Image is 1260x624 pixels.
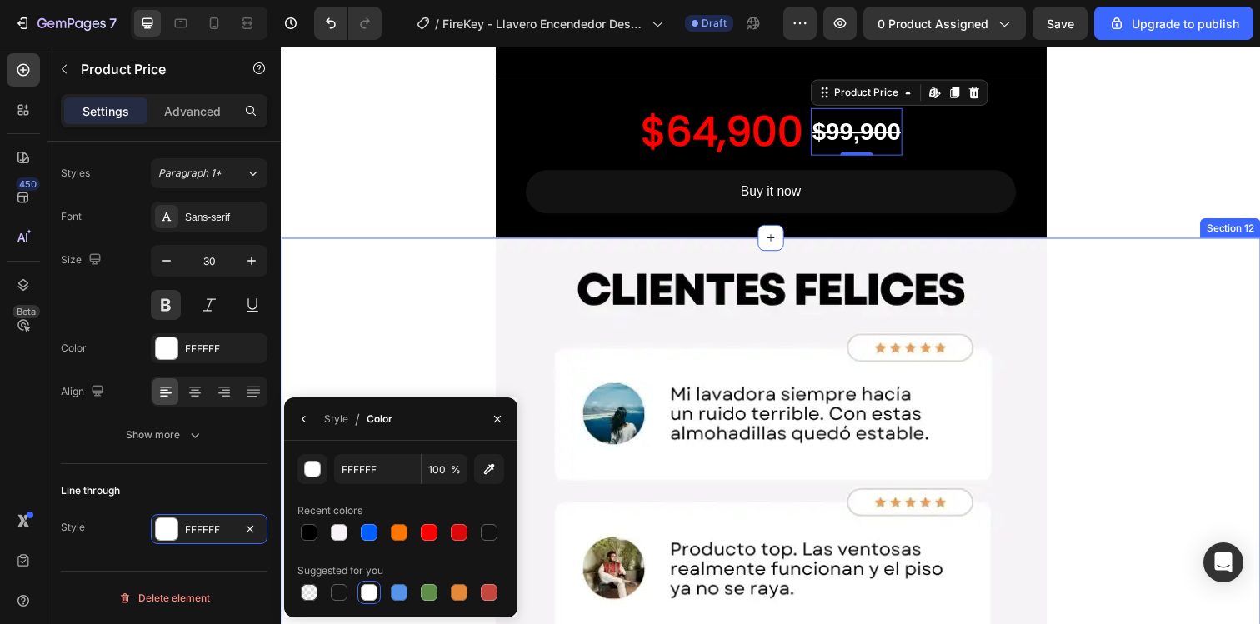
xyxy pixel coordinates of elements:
[702,16,727,31] span: Draft
[158,166,222,181] span: Paragraph 1*
[366,47,534,126] div: $64,900
[1094,7,1253,40] button: Upgrade to publish
[61,585,267,612] button: Delete element
[185,210,263,225] div: Sans-serif
[61,520,85,535] div: Style
[61,483,120,498] div: Line through
[61,249,105,272] div: Size
[314,7,382,40] div: Undo/Redo
[109,13,117,33] p: 7
[118,588,210,608] div: Delete element
[185,342,263,357] div: FFFFFF
[61,381,107,403] div: Align
[12,305,40,318] div: Beta
[7,7,124,40] button: 7
[82,102,129,120] p: Settings
[81,59,222,79] p: Product Price
[435,15,439,32] span: /
[61,420,267,450] button: Show more
[297,503,362,518] div: Recent colors
[442,15,645,32] span: FireKey - Llavero Encendedor Destapador
[877,15,988,32] span: 0 product assigned
[164,102,221,120] p: Advanced
[61,341,87,356] div: Color
[942,177,997,192] div: Section 12
[1047,17,1074,31] span: Save
[324,412,348,427] div: Style
[61,166,90,181] div: Styles
[297,563,383,578] div: Suggested for you
[16,177,40,191] div: 450
[250,126,750,170] button: Buy it now
[1108,15,1239,32] div: Upgrade to publish
[1032,7,1087,40] button: Save
[151,158,267,188] button: Paragraph 1*
[355,409,360,429] span: /
[863,7,1026,40] button: 0 product assigned
[281,47,1260,624] iframe: Design area
[61,209,82,224] div: Font
[334,454,421,484] input: Eg: FFFFFF
[367,412,392,427] div: Color
[469,136,531,160] div: Buy it now
[126,427,203,443] div: Show more
[1203,542,1243,582] div: Open Intercom Messenger
[451,462,461,477] span: %
[541,62,634,111] div: $99,900
[562,39,633,54] div: Product Price
[185,522,233,537] div: FFFFFF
